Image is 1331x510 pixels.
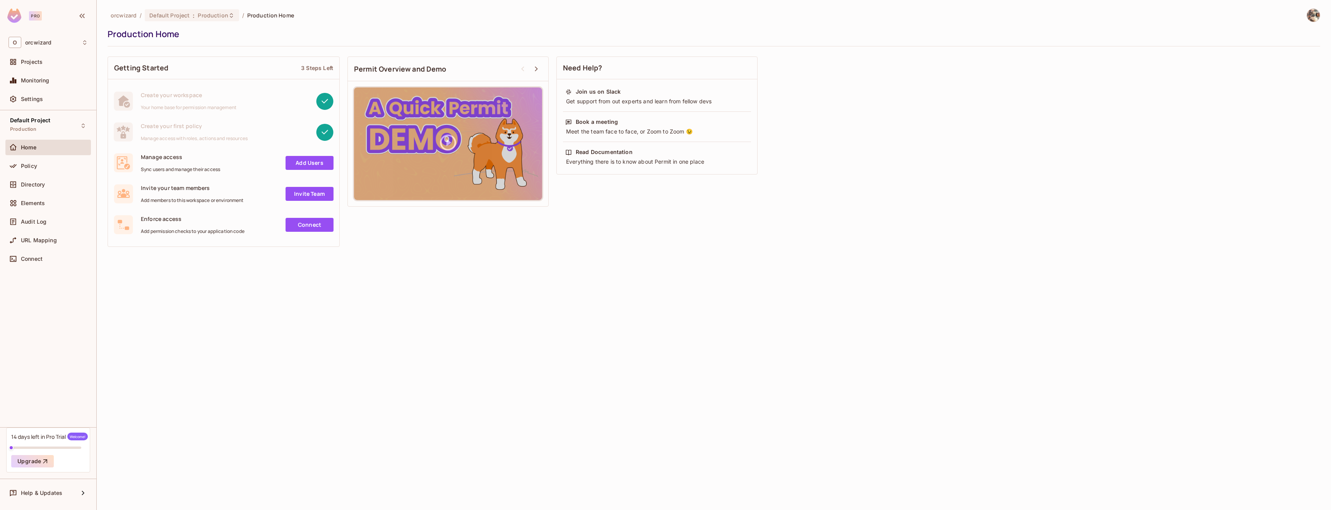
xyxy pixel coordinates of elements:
[141,135,248,142] span: Manage access with roles, actions and resources
[1307,9,1320,22] img: Yuxi Hou
[141,197,244,204] span: Add members to this workspace or environment
[141,91,236,99] span: Create your workspace
[21,200,45,206] span: Elements
[286,187,334,201] a: Invite Team
[9,37,21,48] span: O
[21,181,45,188] span: Directory
[576,88,621,96] div: Join us on Slack
[25,39,51,46] span: Workspace: orcwizard
[21,237,57,243] span: URL Mapping
[21,163,37,169] span: Policy
[108,28,1316,40] div: Production Home
[141,215,245,222] span: Enforce access
[10,117,50,123] span: Default Project
[7,9,21,23] img: SReyMgAAAABJRU5ErkJggg==
[286,218,334,232] a: Connect
[11,455,54,467] button: Upgrade
[21,490,62,496] span: Help & Updates
[21,256,43,262] span: Connect
[198,12,228,19] span: Production
[565,158,749,166] div: Everything there is to know about Permit in one place
[563,63,602,73] span: Need Help?
[29,11,42,21] div: Pro
[141,122,248,130] span: Create your first policy
[111,12,137,19] span: the active workspace
[21,96,43,102] span: Settings
[247,12,294,19] span: Production Home
[301,64,333,72] div: 3 Steps Left
[149,12,190,19] span: Default Project
[286,156,334,170] a: Add Users
[565,128,749,135] div: Meet the team face to face, or Zoom to Zoom 😉
[192,12,195,19] span: :
[141,228,245,234] span: Add permission checks to your application code
[140,12,142,19] li: /
[354,64,447,74] span: Permit Overview and Demo
[141,184,244,192] span: Invite your team members
[141,104,236,111] span: Your home base for permission management
[114,63,168,73] span: Getting Started
[141,153,220,161] span: Manage access
[565,98,749,105] div: Get support from out experts and learn from fellow devs
[242,12,244,19] li: /
[141,166,220,173] span: Sync users and manage their access
[21,144,37,151] span: Home
[21,219,46,225] span: Audit Log
[576,148,633,156] div: Read Documentation
[21,59,43,65] span: Projects
[11,433,88,440] div: 14 days left in Pro Trial
[576,118,618,126] div: Book a meeting
[21,77,50,84] span: Monitoring
[10,126,37,132] span: Production
[67,433,88,440] span: Welcome!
